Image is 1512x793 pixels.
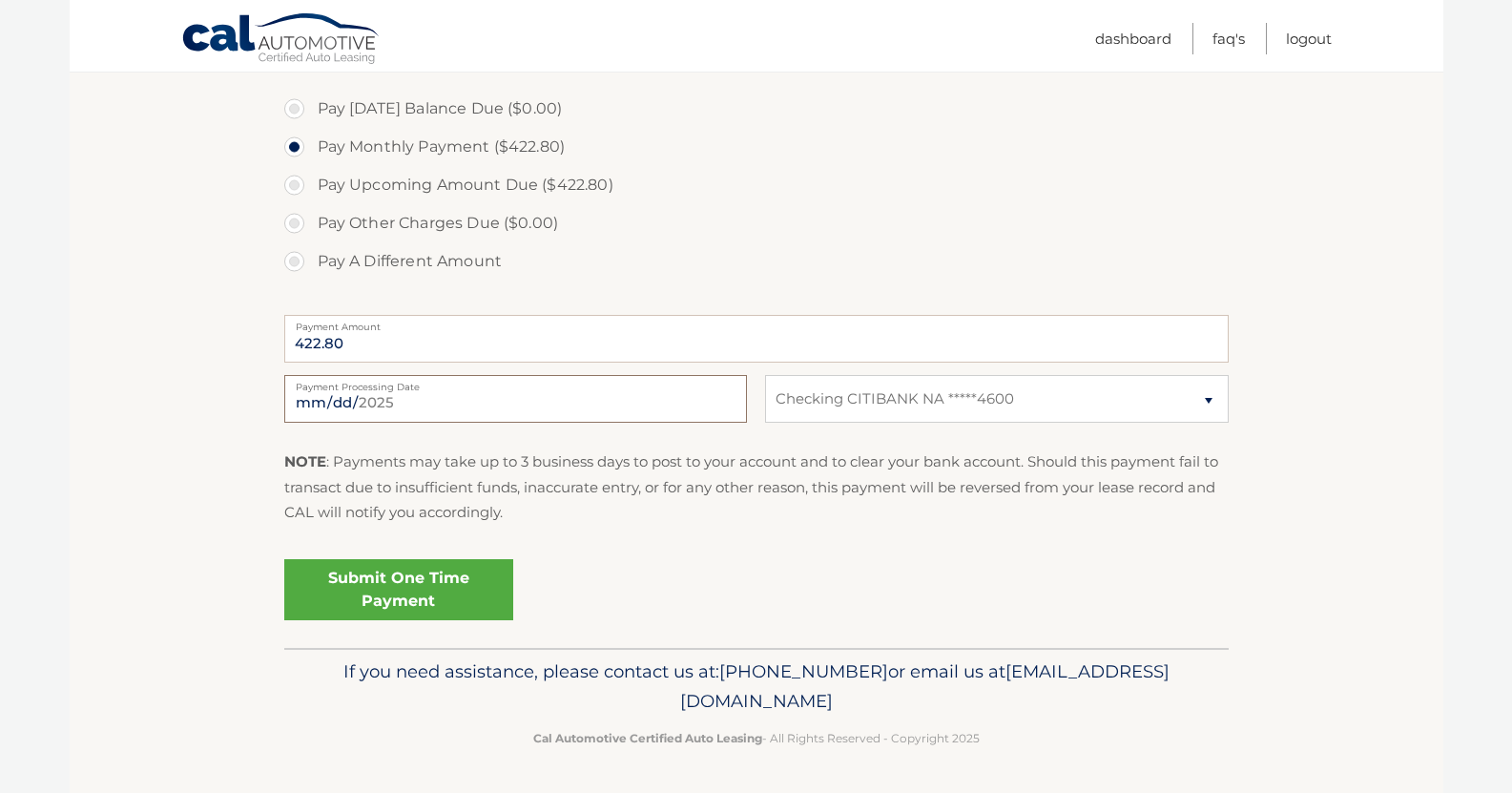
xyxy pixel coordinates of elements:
[284,375,747,390] label: Payment Processing Date
[284,449,1229,525] p: : Payments may take up to 3 business days to post to your account and to clear your bank account....
[284,204,1229,242] label: Pay Other Charges Due ($0.00)
[1212,23,1245,54] a: FAQ's
[284,242,1229,281] label: Pay A Different Amount
[1095,23,1171,54] a: Dashboard
[284,128,1229,166] label: Pay Monthly Payment ($422.80)
[533,731,762,745] strong: Cal Automotive Certified Auto Leasing
[181,12,382,68] a: Cal Automotive
[284,90,1229,128] label: Pay [DATE] Balance Due ($0.00)
[719,660,888,682] span: [PHONE_NUMBER]
[284,315,1229,363] input: Payment Amount
[297,657,1216,718] p: If you need assistance, please contact us at: or email us at
[284,452,326,470] strong: NOTE
[284,315,1229,330] label: Payment Amount
[284,559,513,620] a: Submit One Time Payment
[284,166,1229,204] label: Pay Upcoming Amount Due ($422.80)
[284,375,747,423] input: Payment Date
[297,728,1216,748] p: - All Rights Reserved - Copyright 2025
[1286,23,1332,54] a: Logout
